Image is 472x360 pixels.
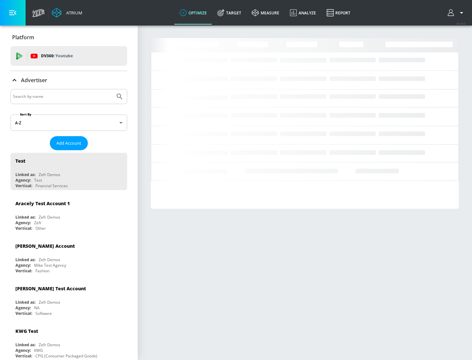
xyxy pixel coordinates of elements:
div: Agency: [15,262,31,268]
p: DV360: [41,52,73,60]
div: Vertical: [15,183,32,189]
div: [PERSON_NAME] Test Account [15,285,86,292]
div: Financial Services [35,183,68,189]
div: Other [35,225,46,231]
div: Aracely Test Account 1Linked as:Zefr DemosAgency:ZefrVertical:Other [10,195,127,233]
div: TestLinked as:Zefr DemosAgency:TestVertical:Financial Services [10,153,127,190]
div: Linked as: [15,299,35,305]
a: optimize [174,1,212,25]
div: Test [15,158,25,164]
span: v 4.24.0 [456,22,465,25]
div: [PERSON_NAME] Account [15,243,75,249]
div: Vertical: [15,268,32,274]
a: Analyze [285,1,321,25]
div: KWG [34,348,43,353]
div: Linked as: [15,214,35,220]
div: Zefr Demos [39,299,60,305]
a: Atrium [52,8,82,18]
div: Agency: [15,348,31,353]
div: [PERSON_NAME] AccountLinked as:Zefr DemosAgency:Mike Test AgencyVertical:Fashion [10,238,127,275]
div: Vertical: [15,311,32,316]
div: Zefr Demos [39,214,60,220]
p: Platform [12,34,34,41]
span: Add Account [56,139,81,147]
div: Zefr Demos [39,172,60,177]
a: measure [246,1,285,25]
div: Linked as: [15,257,35,262]
div: Zefr Demos [39,342,60,348]
div: Zefr [34,220,42,225]
div: Linked as: [15,342,35,348]
div: CPG (Consumer Packaged Goods) [35,353,97,359]
div: Agency: [15,305,31,311]
div: Vertical: [15,225,32,231]
div: [PERSON_NAME] Test AccountLinked as:Zefr DemosAgency:NAVertical:Software [10,280,127,318]
a: Target [212,1,246,25]
div: Agency: [15,177,31,183]
p: Advertiser [21,77,47,84]
div: Vertical: [15,353,32,359]
div: A-Z [10,115,127,131]
input: Search by name [13,92,112,101]
div: Fashion [35,268,49,274]
div: NA [34,305,40,311]
p: Youtube [55,52,73,59]
div: Linked as: [15,172,35,177]
div: Aracely Test Account 1 [15,200,70,207]
div: Zefr Demos [39,257,60,262]
label: Sort By [19,112,33,117]
div: Mike Test Agency [34,262,66,268]
div: Platform [10,28,127,46]
div: KWG Test [15,328,38,334]
div: Agency: [15,220,31,225]
a: Report [321,1,356,25]
div: Advertiser [10,71,127,89]
div: Atrium [64,10,82,16]
div: Software [35,311,52,316]
div: Test [34,177,42,183]
button: Add Account [50,136,88,150]
div: DV360: Youtube [10,46,127,66]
